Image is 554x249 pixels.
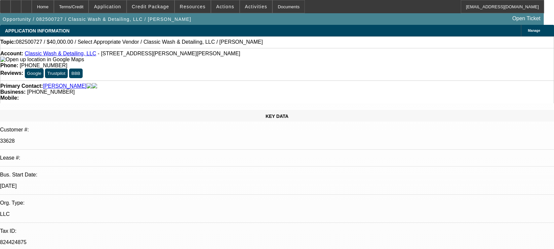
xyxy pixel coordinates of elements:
[510,13,543,24] a: Open Ticket
[98,51,240,56] span: - [STREET_ADDRESS][PERSON_NAME][PERSON_NAME]
[69,69,83,78] button: BBB
[0,95,19,101] strong: Mobile:
[0,63,18,68] strong: Phone:
[25,69,44,78] button: Google
[0,57,84,62] a: View Google Maps
[0,57,84,63] img: Open up location in Google Maps
[211,0,239,13] button: Actions
[127,0,174,13] button: Credit Package
[240,0,272,13] button: Activities
[132,4,169,9] span: Credit Package
[43,83,87,89] a: [PERSON_NAME]
[92,83,97,89] img: linkedin-icon.png
[20,63,67,68] span: [PHONE_NUMBER]
[45,69,67,78] button: Trustpilot
[0,70,23,76] strong: Reviews:
[265,114,288,119] span: KEY DATA
[27,89,75,95] span: [PHONE_NUMBER]
[3,17,191,22] span: Opportunity / 082500727 / Classic Wash & Detailing, LLC / [PERSON_NAME]
[0,83,43,89] strong: Primary Contact:
[89,0,126,13] button: Application
[25,51,96,56] a: Classic Wash & Detailing, LLC
[0,51,23,56] strong: Account:
[245,4,267,9] span: Activities
[180,4,206,9] span: Resources
[0,89,25,95] strong: Business:
[175,0,211,13] button: Resources
[94,4,121,9] span: Application
[216,4,234,9] span: Actions
[16,39,263,45] span: 082500727 / $40,000.00 / Select Appropriate Vendor / Classic Wash & Detailing, LLC / [PERSON_NAME]
[528,29,540,32] span: Manage
[0,39,16,45] strong: Topic:
[5,28,69,33] span: APPLICATION INFORMATION
[87,83,92,89] img: facebook-icon.png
